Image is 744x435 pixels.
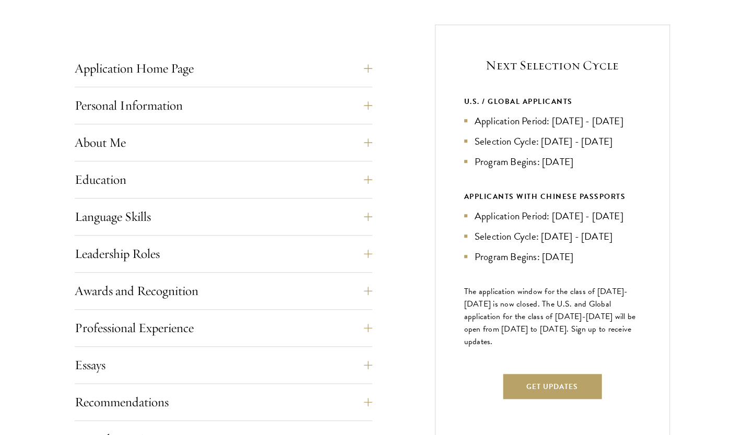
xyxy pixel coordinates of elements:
button: Recommendations [75,390,372,415]
h5: Next Selection Cycle [464,56,641,74]
button: Education [75,167,372,192]
li: Program Begins: [DATE] [464,249,641,264]
li: Selection Cycle: [DATE] - [DATE] [464,229,641,244]
button: Awards and Recognition [75,278,372,303]
button: Professional Experience [75,315,372,340]
button: Get Updates [503,374,601,399]
div: APPLICANTS WITH CHINESE PASSPORTS [464,190,641,203]
li: Application Period: [DATE] - [DATE] [464,208,641,224]
span: The application window for the class of [DATE]-[DATE] is now closed. The U.S. and Global applicat... [464,285,636,348]
button: Personal Information [75,93,372,118]
li: Selection Cycle: [DATE] - [DATE] [464,134,641,149]
li: Application Period: [DATE] - [DATE] [464,113,641,128]
button: About Me [75,130,372,155]
button: Language Skills [75,204,372,229]
li: Program Begins: [DATE] [464,154,641,169]
button: Essays [75,352,372,378]
button: Leadership Roles [75,241,372,266]
div: U.S. / GLOBAL APPLICANTS [464,95,641,108]
button: Application Home Page [75,56,372,81]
